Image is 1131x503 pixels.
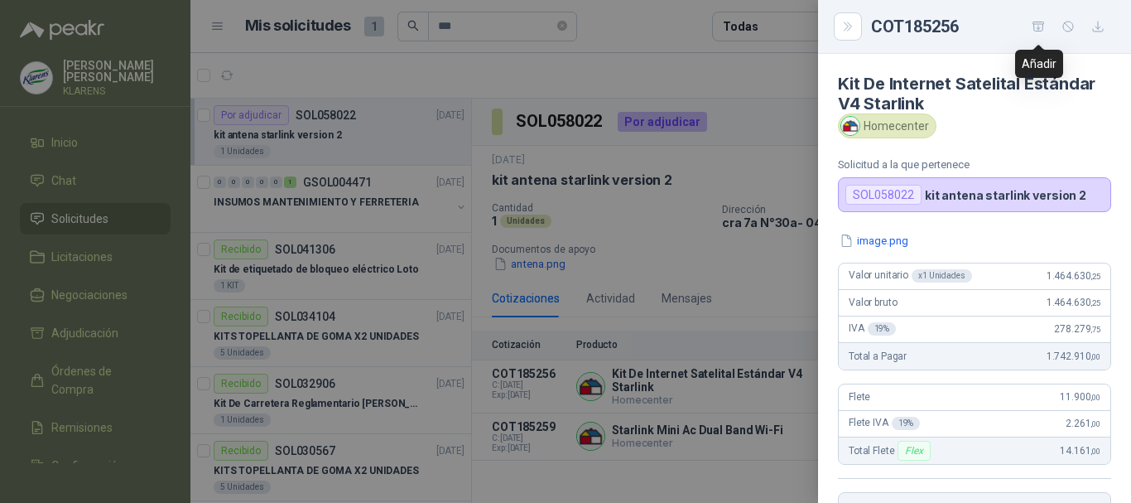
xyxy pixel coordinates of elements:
span: 14.161 [1060,445,1100,457]
span: 2.261 [1066,418,1100,429]
h4: Kit De Internet Satelital Estándar V4 Starlink [838,74,1111,114]
span: ,00 [1090,352,1100,361]
span: ,25 [1090,298,1100,307]
span: ,00 [1090,419,1100,428]
p: kit antena starlink version 2 [925,188,1086,202]
div: 19 % [892,417,921,430]
span: 11.900 [1060,391,1100,403]
span: 1.464.630 [1047,297,1100,308]
span: ,25 [1090,272,1100,281]
span: 278.279 [1054,323,1100,335]
span: Flete [849,391,870,403]
div: Flex [898,441,930,461]
span: Valor bruto [849,297,897,308]
span: Total Flete [849,441,934,461]
span: ,75 [1090,325,1100,334]
span: ,00 [1090,447,1100,456]
div: SOL058022 [845,185,922,205]
span: IVA [849,322,896,336]
div: Homecenter [838,114,936,138]
div: 19 % [868,322,897,336]
div: Añadir [1015,50,1063,78]
span: ,00 [1090,393,1100,402]
span: 1.464.630 [1047,270,1100,282]
span: Flete IVA [849,417,920,430]
p: Solicitud a la que pertenece [838,158,1111,171]
div: COT185256 [871,13,1111,40]
span: 1.742.910 [1047,351,1100,362]
span: Valor unitario [849,269,972,283]
img: Company Logo [841,117,859,135]
button: image.png [838,232,910,249]
button: Close [838,17,858,36]
span: Total a Pagar [849,351,907,362]
div: x 1 Unidades [912,269,972,283]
